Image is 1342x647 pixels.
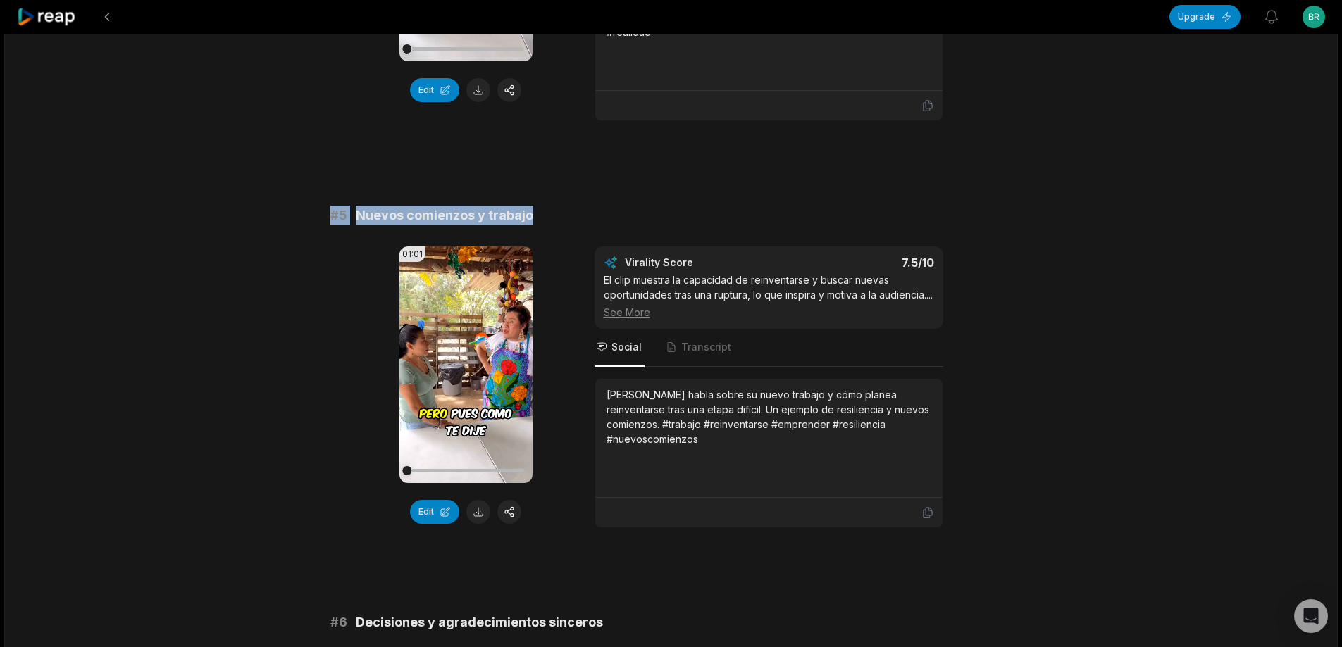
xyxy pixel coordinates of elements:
div: Virality Score [625,256,776,270]
button: Upgrade [1169,5,1241,29]
div: Open Intercom Messenger [1294,599,1328,633]
span: # 6 [330,613,347,632]
span: Social [611,340,642,354]
div: El clip muestra la capacidad de reinventarse y buscar nuevas oportunidades tras una ruptura, lo q... [604,272,934,320]
nav: Tabs [595,329,943,367]
span: Decisiones y agradecimientos sinceros [356,613,603,632]
div: [PERSON_NAME] habla sobre su nuevo trabajo y cómo planea reinventarse tras una etapa difícil. Un ... [607,387,931,446]
span: # 5 [330,206,347,225]
div: See More [604,305,934,320]
div: 7.5 /10 [783,256,934,270]
span: Nuevos comienzos y trabajo [356,206,533,225]
video: Your browser does not support mp4 format. [399,246,533,483]
button: Edit [410,78,459,102]
span: Transcript [681,340,731,354]
button: Edit [410,500,459,524]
